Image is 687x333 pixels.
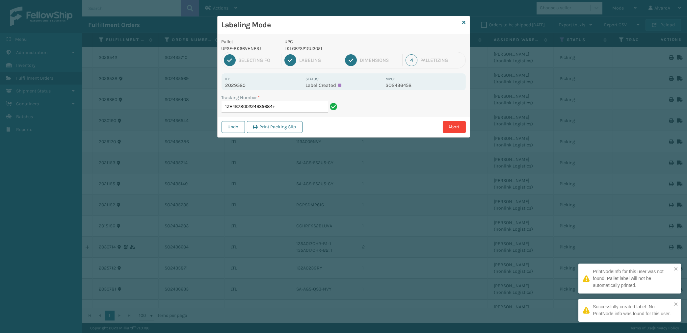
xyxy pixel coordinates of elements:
label: MPO: [385,77,395,81]
button: Abort [443,121,466,133]
label: Status: [305,77,319,81]
p: LKLGF2SP1GU3051 [284,45,382,52]
button: Print Packing Slip [247,121,303,133]
label: Id: [225,77,230,81]
button: close [674,301,678,308]
div: 3 [345,54,357,66]
button: Undo [222,121,245,133]
div: Dimensions [360,57,399,63]
div: PrintNodeInfo for this user was not found. Pallet label will not be automatically printed. [593,268,672,289]
p: UPC [284,38,382,45]
div: 4 [406,54,417,66]
p: Label Created [305,82,382,88]
p: UPSE-BK66VHNE3J [222,45,277,52]
div: 2 [284,54,296,66]
p: Pallet [222,38,277,45]
label: Tracking Number [222,94,260,101]
button: close [674,266,678,272]
div: Successfully created label. No PrintNode info was found for this user. [593,303,672,317]
div: Labeling [299,57,339,63]
h3: Labeling Mode [222,20,460,30]
div: Palletizing [420,57,463,63]
p: 2029580 [225,82,302,88]
div: 1 [224,54,236,66]
p: SO2436458 [385,82,462,88]
div: Selecting FO [239,57,278,63]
